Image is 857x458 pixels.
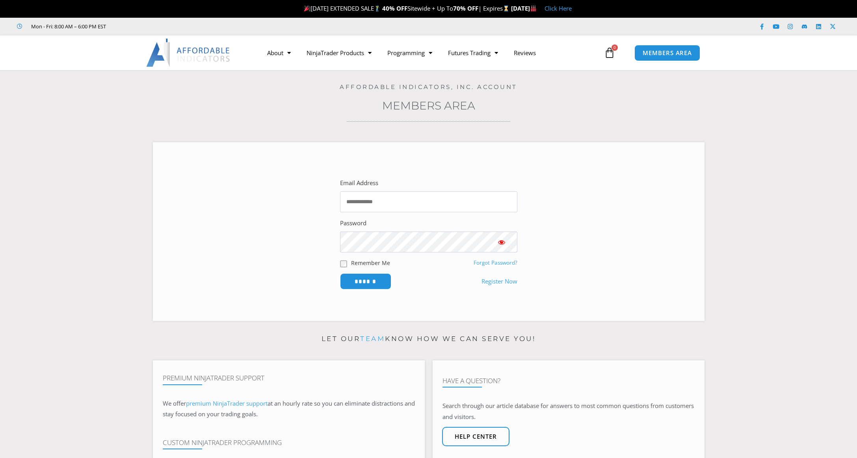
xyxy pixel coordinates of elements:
[592,41,627,64] a: 0
[379,44,440,62] a: Programming
[442,427,509,446] a: Help center
[340,83,517,91] a: Affordable Indicators, Inc. Account
[163,399,415,418] span: at an hourly rate so you can eliminate distractions and stay focused on your trading goals.
[382,99,475,112] a: Members Area
[163,399,186,407] span: We offer
[530,6,536,11] img: 🏭
[163,374,415,382] h4: Premium NinjaTrader Support
[442,401,695,423] p: Search through our article database for answers to most common questions from customers and visit...
[503,6,509,11] img: ⌛
[481,276,517,287] a: Register Now
[304,6,310,11] img: 🎉
[146,39,231,67] img: LogoAI | Affordable Indicators – NinjaTrader
[302,4,511,12] span: [DATE] EXTENDED SALE Sitewide + Up To | Expires
[612,45,618,51] span: 0
[374,6,380,11] img: 🏌️‍♂️
[474,259,517,266] a: Forgot Password?
[351,259,390,267] label: Remember Me
[643,50,692,56] span: MEMBERS AREA
[153,333,705,345] p: Let our know how we can serve you!
[442,377,695,385] h4: Have A Question?
[340,178,378,189] label: Email Address
[340,218,366,229] label: Password
[360,335,385,343] a: team
[117,22,235,30] iframe: Customer reviews powered by Trustpilot
[486,232,517,252] button: Show password
[163,439,415,447] h4: Custom NinjaTrader Programming
[29,22,106,31] span: Mon - Fri: 8:00 AM – 6:00 PM EST
[259,44,602,62] nav: Menu
[511,4,537,12] strong: [DATE]
[259,44,299,62] a: About
[453,4,478,12] strong: 70% OFF
[440,44,506,62] a: Futures Trading
[545,4,572,12] a: Click Here
[186,399,268,407] a: premium NinjaTrader support
[634,45,700,61] a: MEMBERS AREA
[506,44,544,62] a: Reviews
[455,434,497,439] span: Help center
[382,4,407,12] strong: 40% OFF
[299,44,379,62] a: NinjaTrader Products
